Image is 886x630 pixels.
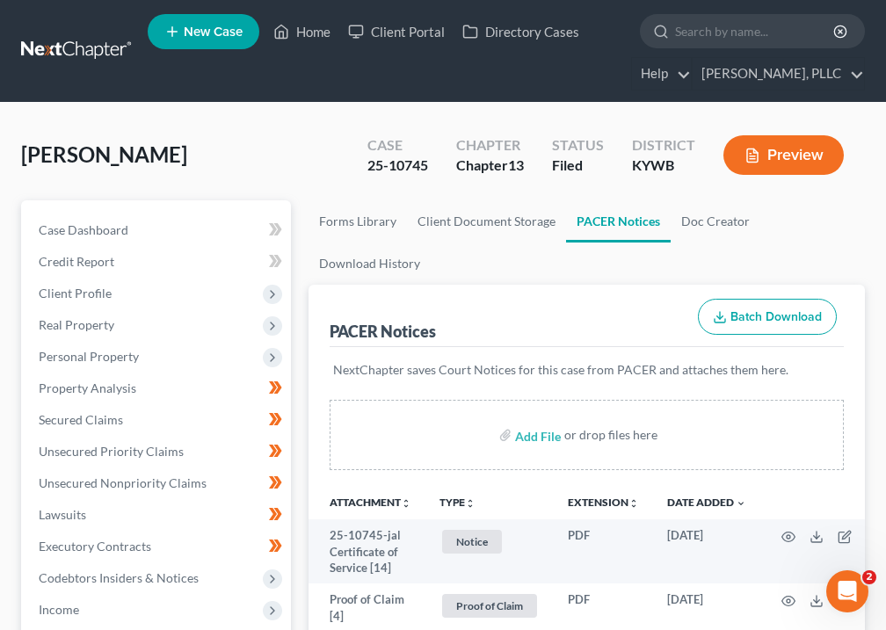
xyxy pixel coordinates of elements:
[39,444,184,459] span: Unsecured Priority Claims
[265,16,339,47] a: Home
[39,222,128,237] span: Case Dashboard
[730,309,822,324] span: Batch Download
[25,404,291,436] a: Secured Claims
[39,507,86,522] span: Lawsuits
[442,594,537,618] span: Proof of Claim
[407,200,566,243] a: Client Document Storage
[508,156,524,173] span: 13
[552,135,604,156] div: Status
[309,243,431,285] a: Download History
[39,349,139,364] span: Personal Property
[439,591,540,620] a: Proof of Claim
[723,135,844,175] button: Preview
[25,499,291,531] a: Lawsuits
[442,530,502,554] span: Notice
[401,498,411,509] i: unfold_more
[39,570,199,585] span: Codebtors Insiders & Notices
[675,15,836,47] input: Search by name...
[456,156,524,176] div: Chapter
[25,246,291,278] a: Credit Report
[184,25,243,39] span: New Case
[25,373,291,404] a: Property Analysis
[39,475,207,490] span: Unsecured Nonpriority Claims
[826,570,868,612] iframe: Intercom live chat
[330,496,411,509] a: Attachmentunfold_more
[693,58,864,90] a: [PERSON_NAME], PLLC
[309,200,407,243] a: Forms Library
[39,539,151,554] span: Executory Contracts
[698,299,837,336] button: Batch Download
[862,570,876,584] span: 2
[39,602,79,617] span: Income
[39,412,123,427] span: Secured Claims
[568,496,639,509] a: Extensionunfold_more
[330,321,436,342] div: PACER Notices
[25,436,291,467] a: Unsecured Priority Claims
[566,200,671,243] a: PACER Notices
[439,527,540,556] a: Notice
[339,16,454,47] a: Client Portal
[628,498,639,509] i: unfold_more
[465,498,476,509] i: unfold_more
[25,531,291,562] a: Executory Contracts
[564,426,657,444] div: or drop files here
[367,156,428,176] div: 25-10745
[736,498,746,509] i: expand_more
[39,254,114,269] span: Credit Report
[632,156,695,176] div: KYWB
[25,467,291,499] a: Unsecured Nonpriority Claims
[39,317,114,332] span: Real Property
[456,135,524,156] div: Chapter
[21,141,187,167] span: [PERSON_NAME]
[39,286,112,301] span: Client Profile
[632,135,695,156] div: District
[367,135,428,156] div: Case
[39,380,136,395] span: Property Analysis
[632,58,691,90] a: Help
[454,16,588,47] a: Directory Cases
[25,214,291,246] a: Case Dashboard
[333,361,840,379] p: NextChapter saves Court Notices for this case from PACER and attaches them here.
[667,496,746,509] a: Date Added expand_more
[653,519,760,583] td: [DATE]
[309,519,425,583] td: 25-10745-jal Certificate of Service [14]
[671,200,760,243] a: Doc Creator
[552,156,604,176] div: Filed
[554,519,653,583] td: PDF
[439,497,476,509] button: TYPEunfold_more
